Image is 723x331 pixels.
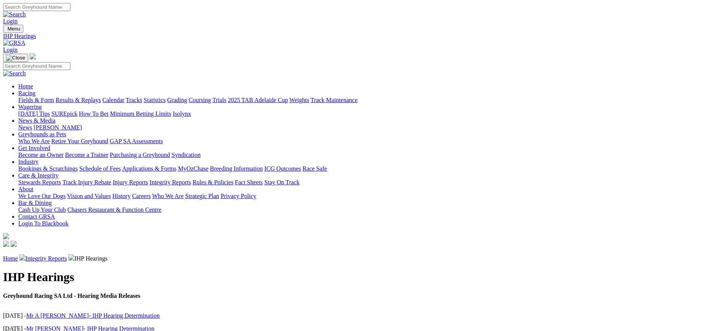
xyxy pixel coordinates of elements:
a: 2025 TAB Adelaide Cup [228,97,288,103]
a: Become a Trainer [65,152,108,158]
a: Careers [132,193,151,199]
a: Breeding Information [210,165,263,172]
a: History [112,193,130,199]
input: Search [3,3,70,11]
span: Menu [8,26,20,32]
a: MyOzChase [178,165,208,172]
a: Strategic Plan [185,193,219,199]
a: GAP SA Assessments [110,138,163,144]
a: Coursing [189,97,211,103]
a: Race Safe [302,165,327,172]
a: Who We Are [152,193,184,199]
div: Care & Integrity [18,179,720,186]
a: Login [3,18,17,24]
a: Login [3,46,17,53]
img: facebook.svg [3,241,9,247]
a: Login To Blackbook [18,220,68,227]
a: How To Bet [79,110,109,117]
p: IHP Hearings [3,254,720,262]
input: Search [3,62,70,70]
div: Wagering [18,110,720,117]
a: Statistics [144,97,166,103]
div: Greyhounds as Pets [18,138,720,145]
a: Rules & Policies [192,179,234,185]
a: Industry [18,158,38,165]
button: Toggle navigation [3,54,28,62]
strong: Greyhound Racing SA Ltd - Hearing Media Releases [3,293,140,299]
a: Mr A [PERSON_NAME]- IHP Hearing Determination [26,312,160,319]
div: Racing [18,97,720,104]
a: Stay On Track [264,179,299,185]
a: ICG Outcomes [264,165,301,172]
img: chevron-right.svg [19,254,25,261]
a: Integrity Reports [149,179,191,185]
a: Chasers Restaurant & Function Centre [67,206,161,213]
a: Integrity Reports [25,255,67,262]
a: Stewards Reports [18,179,61,185]
a: Applications & Forms [122,165,176,172]
img: twitter.svg [11,241,17,247]
a: News & Media [18,117,56,124]
a: Contact GRSA [18,213,55,220]
div: About [18,193,720,200]
div: Bar & Dining [18,206,720,213]
a: Greyhounds as Pets [18,131,66,138]
a: Wagering [18,104,42,110]
a: [PERSON_NAME] [33,124,82,131]
a: Track Injury Rebate [62,179,111,185]
a: Care & Integrity [18,172,59,179]
a: Calendar [102,97,124,103]
a: Purchasing a Greyhound [110,152,170,158]
a: Weights [289,97,309,103]
p: [DATE] - [3,312,720,319]
button: Toggle navigation [3,25,23,33]
a: Minimum Betting Limits [110,110,171,117]
a: Racing [18,90,35,96]
a: Track Maintenance [311,97,358,103]
a: About [18,186,33,192]
img: Search [3,11,26,18]
a: Cash Up Your Club [18,206,66,213]
a: Vision and Values [67,193,111,199]
a: Fields & Form [18,97,54,103]
div: Industry [18,165,720,172]
div: News & Media [18,124,720,131]
img: Close [6,55,25,61]
a: IHP Hearings [3,33,720,40]
a: Fact Sheets [235,179,263,185]
img: GRSA [3,40,25,46]
h1: IHP Hearings [3,270,720,284]
img: Search [3,70,26,77]
a: Tracks [126,97,142,103]
img: logo-grsa-white.png [3,233,9,239]
a: Retire Your Greyhound [51,138,108,144]
img: logo-grsa-white.png [30,53,36,59]
a: Privacy Policy [221,193,256,199]
a: Become an Owner [18,152,64,158]
a: Grading [167,97,187,103]
a: Home [18,83,33,90]
a: Schedule of Fees [79,165,121,172]
a: Injury Reports [113,179,148,185]
a: Get Involved [18,145,50,151]
a: Home [3,255,18,262]
a: Results & Replays [56,97,101,103]
a: [DATE] Tips [18,110,50,117]
div: Get Involved [18,152,720,158]
img: chevron-right.svg [68,254,75,261]
a: Bar & Dining [18,200,52,206]
a: News [18,124,32,131]
a: Trials [212,97,226,103]
a: Who We Are [18,138,50,144]
a: We Love Our Dogs [18,193,65,199]
a: Syndication [172,152,200,158]
a: SUREpick [51,110,77,117]
a: Bookings & Scratchings [18,165,78,172]
a: Isolynx [173,110,191,117]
